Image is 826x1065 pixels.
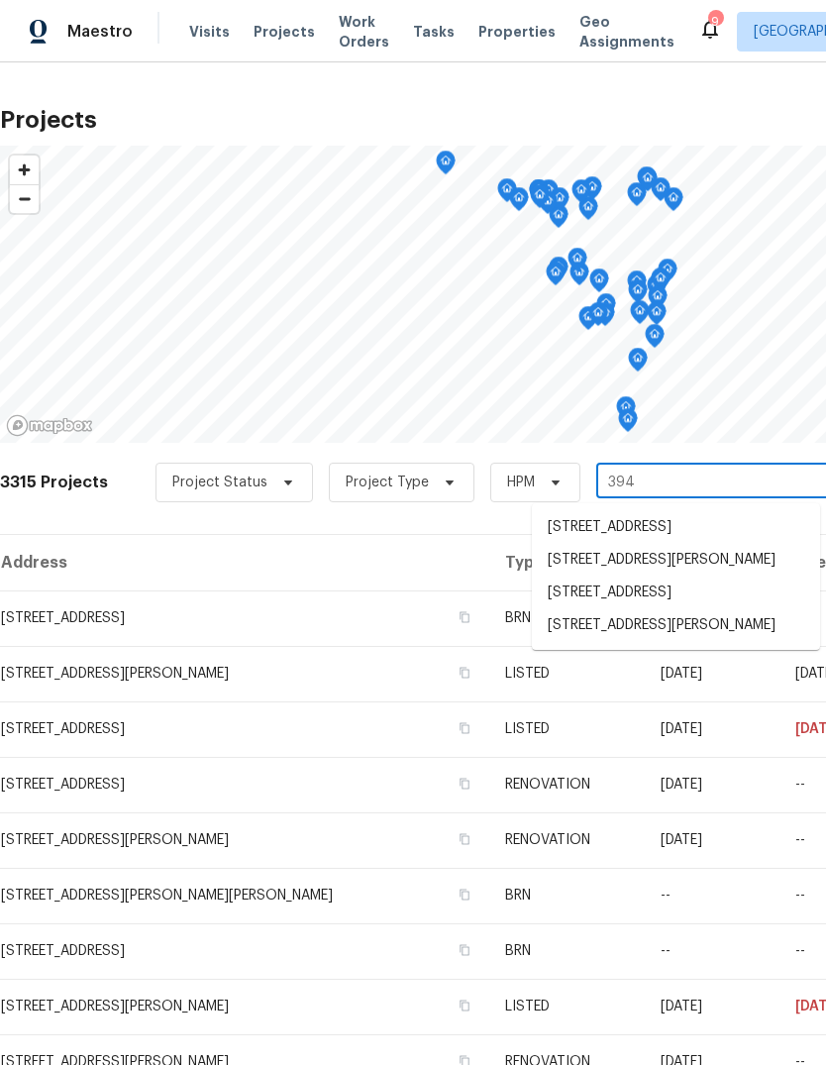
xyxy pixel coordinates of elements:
[645,324,665,355] div: Map marker
[645,812,779,868] td: [DATE]
[456,664,473,682] button: Copy Address
[10,184,39,213] button: Zoom out
[489,923,645,979] td: BRN
[489,535,645,590] th: Type
[10,185,39,213] span: Zoom out
[578,306,598,337] div: Map marker
[456,608,473,626] button: Copy Address
[579,12,674,52] span: Geo Assignments
[532,511,820,544] li: [STREET_ADDRESS]
[189,22,230,42] span: Visits
[628,348,648,378] div: Map marker
[647,274,667,305] div: Map marker
[172,473,267,492] span: Project Status
[532,609,820,642] li: [STREET_ADDRESS][PERSON_NAME]
[645,923,779,979] td: --
[497,178,517,209] div: Map marker
[456,941,473,959] button: Copy Address
[549,204,568,235] div: Map marker
[571,179,591,210] div: Map marker
[546,262,566,292] div: Map marker
[708,12,722,32] div: 9
[616,396,636,427] div: Map marker
[578,196,598,227] div: Map marker
[645,701,779,757] td: [DATE]
[589,268,609,299] div: Map marker
[489,868,645,923] td: BRN
[529,179,549,210] div: Map marker
[596,468,823,498] input: Search projects
[456,719,473,737] button: Copy Address
[645,646,779,701] td: [DATE]
[664,187,683,218] div: Map marker
[532,544,820,577] li: [STREET_ADDRESS][PERSON_NAME]
[627,270,647,301] div: Map marker
[489,979,645,1034] td: LISTED
[588,302,608,333] div: Map marker
[618,408,638,439] div: Map marker
[647,301,667,332] div: Map marker
[651,177,671,208] div: Map marker
[550,187,569,218] div: Map marker
[67,22,133,42] span: Maestro
[456,997,473,1014] button: Copy Address
[489,590,645,646] td: BRN
[582,176,602,207] div: Map marker
[648,285,668,316] div: Map marker
[489,757,645,812] td: RENOVATION
[413,25,455,39] span: Tasks
[436,151,456,181] div: Map marker
[645,868,779,923] td: --
[658,259,677,289] div: Map marker
[628,279,648,310] div: Map marker
[549,257,568,287] div: Map marker
[637,166,657,197] div: Map marker
[346,473,429,492] span: Project Type
[638,167,658,198] div: Map marker
[530,184,550,215] div: Map marker
[509,187,529,218] div: Map marker
[489,812,645,868] td: RENOVATION
[456,886,473,904] button: Copy Address
[645,979,779,1034] td: [DATE]
[10,156,39,184] button: Zoom in
[489,701,645,757] td: LISTED
[627,182,647,213] div: Map marker
[568,248,587,278] div: Map marker
[456,775,473,793] button: Copy Address
[254,22,315,42] span: Projects
[507,473,535,492] span: HPM
[539,179,559,210] div: Map marker
[651,267,671,298] div: Map marker
[456,830,473,848] button: Copy Address
[645,757,779,812] td: [DATE]
[489,646,645,701] td: LISTED
[630,300,650,331] div: Map marker
[478,22,556,42] span: Properties
[339,12,389,52] span: Work Orders
[6,414,93,437] a: Mapbox homepage
[532,577,820,609] li: [STREET_ADDRESS]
